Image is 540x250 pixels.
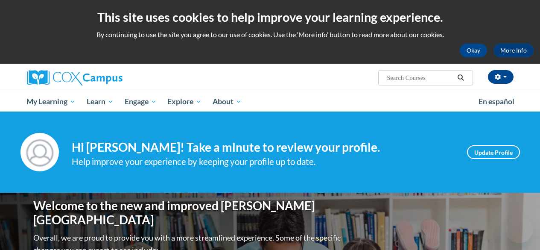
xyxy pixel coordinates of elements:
[467,145,520,159] a: Update Profile
[457,75,464,81] i: 
[6,9,534,26] h2: This site uses cookies to help improve your learning experience.
[167,97,201,107] span: Explore
[488,70,514,84] button: Account Settings
[213,97,242,107] span: About
[26,97,76,107] span: My Learning
[125,97,157,107] span: Engage
[162,92,207,112] a: Explore
[473,93,520,111] a: En español
[21,92,82,112] a: My Learning
[72,140,454,155] h4: Hi [PERSON_NAME]! Take a minute to review your profile.
[27,70,123,85] img: Cox Campus
[87,97,114,107] span: Learn
[454,73,467,83] button: Search
[72,155,454,169] div: Help improve your experience by keeping your profile up to date.
[20,133,59,171] img: Profile Image
[386,73,454,83] input: Search Courses
[81,92,119,112] a: Learn
[460,44,487,57] button: Okay
[33,199,343,227] h1: Welcome to the new and improved [PERSON_NAME][GEOGRAPHIC_DATA]
[207,92,247,112] a: About
[27,70,181,85] a: Cox Campus
[20,92,520,112] div: Main menu
[6,30,534,39] p: By continuing to use the site you agree to our use of cookies. Use the ‘More info’ button to read...
[506,216,533,243] iframe: Button to launch messaging window
[479,97,514,106] span: En español
[119,92,162,112] a: Engage
[493,44,534,57] a: More Info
